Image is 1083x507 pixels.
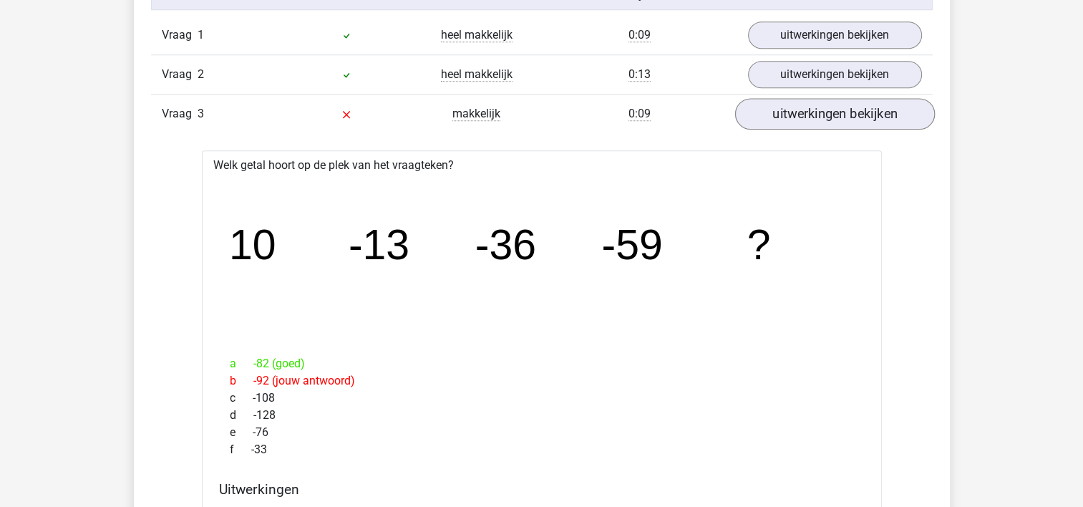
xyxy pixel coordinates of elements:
span: Vraag [162,66,198,83]
div: -76 [219,424,865,441]
span: 0:09 [628,107,651,121]
span: f [230,441,251,458]
span: c [230,390,253,407]
h4: Uitwerkingen [219,481,865,498]
span: 1 [198,28,204,42]
tspan: -59 [602,221,663,269]
span: heel makkelijk [441,28,513,42]
span: d [230,407,253,424]
span: 0:09 [628,28,651,42]
span: a [230,355,253,372]
span: Vraag [162,26,198,44]
div: -92 (jouw antwoord) [219,372,865,390]
a: uitwerkingen bekijken [734,98,934,130]
tspan: -36 [475,221,536,269]
span: heel makkelijk [441,67,513,82]
div: -82 (goed) [219,355,865,372]
div: -108 [219,390,865,407]
span: b [230,372,253,390]
div: -33 [219,441,865,458]
a: uitwerkingen bekijken [748,21,922,49]
tspan: -13 [349,221,409,269]
div: -128 [219,407,865,424]
span: 2 [198,67,204,81]
span: e [230,424,253,441]
span: makkelijk [452,107,500,121]
a: uitwerkingen bekijken [748,61,922,88]
span: 3 [198,107,204,120]
span: 0:13 [628,67,651,82]
span: Vraag [162,105,198,122]
tspan: 10 [228,221,276,269]
tspan: ? [748,221,772,269]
